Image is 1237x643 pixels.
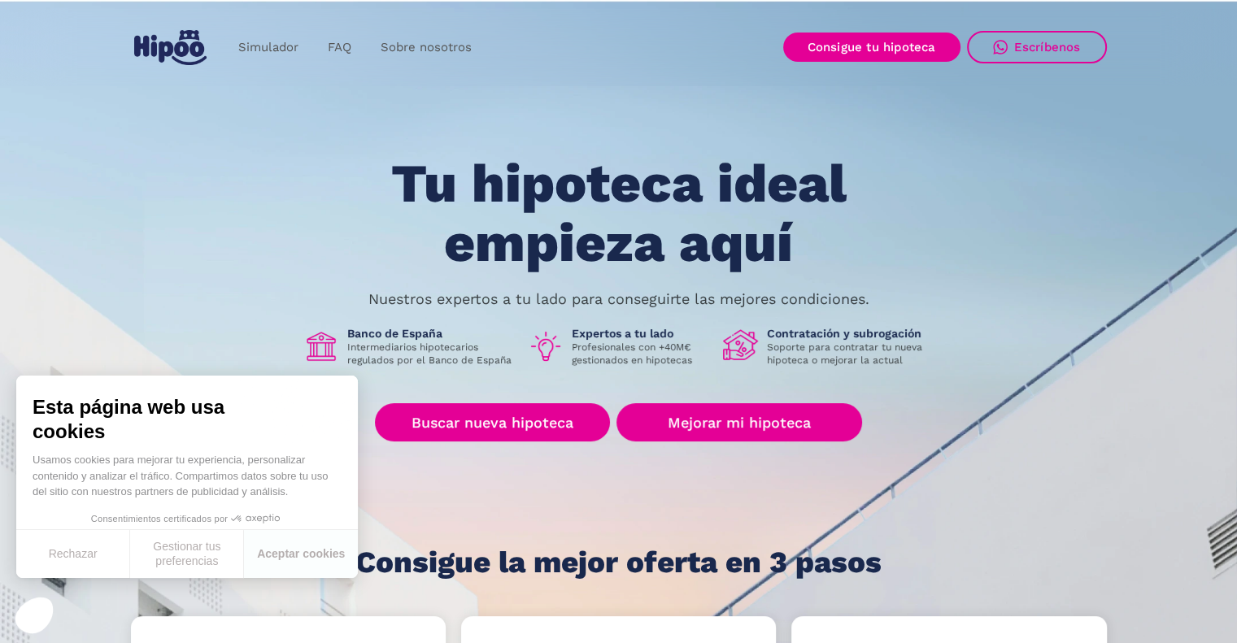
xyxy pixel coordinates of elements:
[310,154,926,272] h1: Tu hipoteca ideal empieza aquí
[1014,40,1081,54] div: Escríbenos
[572,326,710,341] h1: Expertos a tu lado
[313,32,366,63] a: FAQ
[767,326,934,341] h1: Contratación y subrogación
[355,546,882,579] h1: Consigue la mejor oferta en 3 pasos
[967,31,1107,63] a: Escríbenos
[347,326,515,341] h1: Banco de España
[368,293,869,306] p: Nuestros expertos a tu lado para conseguirte las mejores condiciones.
[783,33,960,62] a: Consigue tu hipoteca
[131,24,211,72] a: home
[616,403,861,441] a: Mejorar mi hipoteca
[572,341,710,367] p: Profesionales con +40M€ gestionados en hipotecas
[366,32,486,63] a: Sobre nosotros
[224,32,313,63] a: Simulador
[375,403,610,441] a: Buscar nueva hipoteca
[347,341,515,367] p: Intermediarios hipotecarios regulados por el Banco de España
[767,341,934,367] p: Soporte para contratar tu nueva hipoteca o mejorar la actual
